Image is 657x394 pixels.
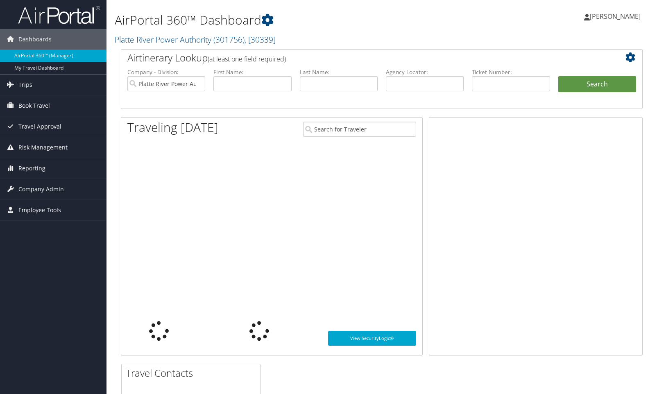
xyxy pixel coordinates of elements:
[18,179,64,199] span: Company Admin
[584,4,649,29] a: [PERSON_NAME]
[300,68,378,76] label: Last Name:
[18,29,52,50] span: Dashboards
[328,331,416,346] a: View SecurityLogic®
[472,68,550,76] label: Ticket Number:
[213,68,291,76] label: First Name:
[18,158,45,179] span: Reporting
[590,12,641,21] span: [PERSON_NAME]
[558,76,636,93] button: Search
[18,137,68,158] span: Risk Management
[213,34,245,45] span: ( 301756 )
[127,51,593,65] h2: Airtinerary Lookup
[115,34,276,45] a: Platte River Power Authority
[245,34,276,45] span: , [ 30339 ]
[127,119,218,136] h1: Traveling [DATE]
[18,75,32,95] span: Trips
[208,54,286,63] span: (at least one field required)
[303,122,416,137] input: Search for Traveler
[18,95,50,116] span: Book Travel
[127,68,205,76] label: Company - Division:
[18,200,61,220] span: Employee Tools
[386,68,464,76] label: Agency Locator:
[115,11,471,29] h1: AirPortal 360™ Dashboard
[18,116,61,137] span: Travel Approval
[18,5,100,25] img: airportal-logo.png
[126,366,260,380] h2: Travel Contacts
